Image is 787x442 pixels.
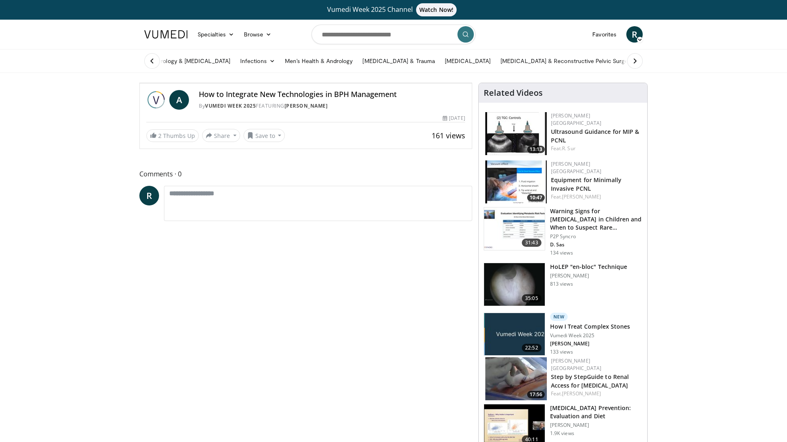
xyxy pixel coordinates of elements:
img: VuMedi Logo [144,30,188,38]
span: 10:47 [527,194,545,201]
p: [PERSON_NAME] [550,422,642,428]
h3: How I Treat Complex Stones [550,322,630,331]
a: 2 Thumbs Up [146,129,199,142]
a: [PERSON_NAME] [284,102,328,109]
div: By FEATURING [199,102,465,110]
a: 35:05 HoLEP "en-bloc" Technique [PERSON_NAME] 813 views [484,263,642,306]
p: 133 views [550,349,573,355]
input: Search topics, interventions [312,25,475,44]
span: 17:56 [527,391,545,398]
a: 10:47 [485,160,547,203]
a: 13:13 [485,112,547,155]
a: Ultrasound Guidance for MIP & PCNL [551,128,639,144]
button: Save to [243,129,285,142]
a: R [626,26,643,43]
a: [MEDICAL_DATA] & Reconstructive Pelvic Surgery [496,53,638,69]
div: Feat. [551,390,641,397]
a: 31:43 Warning Signs for [MEDICAL_DATA] in Children and When to Suspect Rare… P2P Syncro D. Sas 13... [484,207,642,256]
span: 22:52 [522,344,541,352]
a: Endourology & [MEDICAL_DATA] [139,53,235,69]
a: A [169,90,189,110]
img: ae74b246-eda0-4548-a041-8444a00e0b2d.150x105_q85_crop-smart_upscale.jpg [485,112,547,155]
a: [MEDICAL_DATA] [440,53,496,69]
a: Step by StepGuide to Renal Access for [MEDICAL_DATA] [551,373,629,389]
p: D. Sas [550,241,642,248]
a: [PERSON_NAME] [GEOGRAPHIC_DATA] [551,357,602,372]
a: R. Sur [562,145,575,152]
h3: Warning Signs for [MEDICAL_DATA] in Children and When to Suspect Rare… [550,207,642,232]
img: b1bc6859-4bdd-4be1-8442-b8b8c53ce8a1.150x105_q85_crop-smart_upscale.jpg [484,207,545,250]
span: Watch Now! [416,3,457,16]
p: Vumedi Week 2025 [550,332,630,339]
img: fb452d19-f97f-4b12-854a-e22d5bcc68fc.150x105_q85_crop-smart_upscale.jpg [484,263,545,306]
video-js: Video Player [140,83,472,83]
a: Vumedi Week 2025 ChannelWatch Now! [146,3,641,16]
span: 31:43 [522,239,541,247]
p: [PERSON_NAME] [550,341,630,347]
a: Vumedi Week 2025 [205,102,256,109]
h4: Related Videos [484,88,543,98]
div: Feat. [551,193,641,201]
a: Infections [235,53,280,69]
img: 57193a21-700a-4103-8163-b4069ca57589.150x105_q85_crop-smart_upscale.jpg [485,160,547,203]
a: [PERSON_NAME] [GEOGRAPHIC_DATA] [551,160,602,175]
span: 13:13 [527,146,545,153]
p: 813 views [550,281,573,287]
span: 2 [158,132,161,140]
h3: [MEDICAL_DATA] Prevention: Evaluation and Diet [550,404,642,420]
a: [PERSON_NAME] [GEOGRAPHIC_DATA] [551,112,602,126]
a: [MEDICAL_DATA] & Trauma [357,53,440,69]
img: Vumedi Week 2025 [146,90,166,110]
p: [PERSON_NAME] [550,273,628,279]
img: be78edef-9c83-4ca4-81c3-bb590ce75b9a.150x105_q85_crop-smart_upscale.jpg [485,357,547,400]
p: P2P Syncro [550,233,642,240]
div: Feat. [551,145,641,152]
a: Specialties [193,26,239,43]
p: 134 views [550,250,573,256]
a: R [139,186,159,205]
a: 17:56 [485,357,547,400]
p: New [550,313,568,321]
a: [PERSON_NAME] [562,193,601,200]
p: 1.9K views [550,430,574,437]
span: 161 views [432,131,465,140]
a: Equipment for Minimally Invasive PCNL [551,176,621,192]
button: Share [202,129,240,142]
a: Men’s Health & Andrology [280,53,358,69]
h3: HoLEP "en-bloc" Technique [550,263,628,271]
a: Favorites [587,26,621,43]
div: [DATE] [443,115,465,122]
h4: How to Integrate New Technologies in BPH Management [199,90,465,99]
span: 35:05 [522,294,541,302]
a: 22:52 New How I Treat Complex Stones Vumedi Week 2025 [PERSON_NAME] 133 views [484,313,642,356]
a: Browse [239,26,277,43]
span: Comments 0 [139,169,472,179]
img: d4687df1-bff4-4f94-b24f-952b82220f7b.png.150x105_q85_crop-smart_upscale.jpg [484,313,545,356]
a: [PERSON_NAME] [562,390,601,397]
